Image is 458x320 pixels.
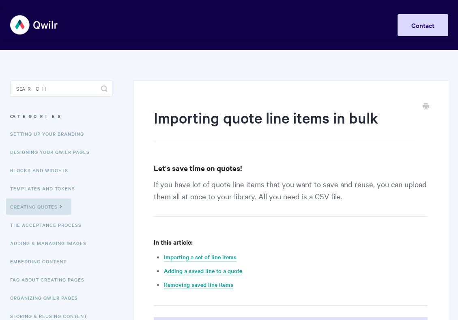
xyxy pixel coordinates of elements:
[10,253,73,269] a: Embedding Content
[154,107,415,142] h1: Importing quote line items in bulk
[10,290,84,306] a: Organizing Qwilr Pages
[6,198,71,215] a: Creating Quotes
[10,217,88,233] a: The Acceptance Process
[154,237,427,247] h4: In this article:
[164,280,233,289] a: Removing saved line items
[154,162,427,174] h3: Let's save time on quotes!
[398,14,448,36] a: Contact
[10,126,90,142] a: Setting up your Branding
[154,178,427,217] p: If you have lot of quote line items that you want to save and reuse, you can upload them all at o...
[10,180,81,196] a: Templates and Tokens
[423,102,429,111] a: Print this Article
[10,81,113,97] input: Search
[164,253,237,262] a: Importing a set of line items
[10,271,90,288] a: FAQ About Creating Pages
[10,235,92,251] a: Adding & Managing Images
[10,109,113,124] h3: Categories
[10,144,96,160] a: Designing Your Qwilr Pages
[10,10,58,40] img: Qwilr Help Center
[10,162,74,178] a: Blocks and Widgets
[164,267,242,275] a: Adding a saved line to a quote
